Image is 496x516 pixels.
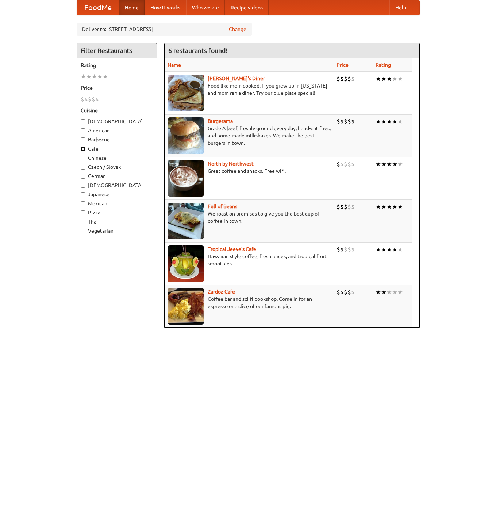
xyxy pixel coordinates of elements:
[168,167,331,175] p: Great coffee and snacks. Free wifi.
[340,288,344,296] li: $
[344,160,347,168] li: $
[340,160,344,168] li: $
[81,174,85,179] input: German
[392,245,397,253] li: ★
[208,161,254,167] a: North by Northwest
[77,0,119,15] a: FoodMe
[81,137,85,142] input: Barbecue
[208,75,265,81] a: [PERSON_NAME]'s Diner
[77,23,252,36] div: Deliver to: [STREET_ADDRESS]
[81,127,153,134] label: American
[81,200,153,207] label: Mexican
[95,95,99,103] li: $
[168,75,204,111] img: sallys.jpg
[397,117,403,125] li: ★
[381,117,387,125] li: ★
[168,82,331,97] p: Food like mom cooked, if you grew up in [US_STATE] and mom ran a diner. Try our blue plate special!
[392,160,397,168] li: ★
[229,26,246,33] a: Change
[81,118,153,125] label: [DEMOGRAPHIC_DATA]
[392,75,397,83] li: ★
[97,73,103,81] li: ★
[77,43,157,58] h4: Filter Restaurants
[81,154,153,162] label: Chinese
[351,75,355,83] li: $
[351,117,355,125] li: $
[347,203,351,211] li: $
[337,160,340,168] li: $
[337,62,349,68] a: Price
[392,288,397,296] li: ★
[92,95,95,103] li: $
[81,227,153,234] label: Vegetarian
[376,203,381,211] li: ★
[397,245,403,253] li: ★
[81,201,85,206] input: Mexican
[119,0,145,15] a: Home
[145,0,186,15] a: How it works
[81,163,153,171] label: Czech / Slovak
[81,172,153,180] label: German
[81,95,84,103] li: $
[81,145,153,152] label: Cafe
[81,73,86,81] li: ★
[381,245,387,253] li: ★
[337,75,340,83] li: $
[376,245,381,253] li: ★
[381,160,387,168] li: ★
[84,95,88,103] li: $
[168,125,331,147] p: Grade A beef, freshly ground every day, hand-cut fries, and home-made milkshakes. We make the bes...
[81,220,85,224] input: Thai
[344,117,347,125] li: $
[376,117,381,125] li: ★
[168,160,204,197] img: north.jpg
[351,160,355,168] li: $
[186,0,225,15] a: Who we are
[347,160,351,168] li: $
[92,73,97,81] li: ★
[208,246,256,252] a: Tropical Jeeve's Cafe
[344,75,347,83] li: $
[168,245,204,282] img: jeeves.jpg
[344,245,347,253] li: $
[225,0,269,15] a: Recipe videos
[389,0,412,15] a: Help
[387,245,392,253] li: ★
[81,182,153,189] label: [DEMOGRAPHIC_DATA]
[347,75,351,83] li: $
[397,203,403,211] li: ★
[392,117,397,125] li: ★
[81,209,153,216] label: Pizza
[81,136,153,143] label: Barbecue
[376,75,381,83] li: ★
[337,288,340,296] li: $
[392,203,397,211] li: ★
[168,117,204,154] img: burgerama.jpg
[397,75,403,83] li: ★
[81,147,85,151] input: Cafe
[208,118,233,124] a: Burgerama
[103,73,108,81] li: ★
[376,160,381,168] li: ★
[397,288,403,296] li: ★
[387,288,392,296] li: ★
[168,295,331,310] p: Coffee bar and sci-fi bookshop. Come in for an espresso or a slice of our famous pie.
[208,289,235,295] a: Zardoz Cafe
[86,73,92,81] li: ★
[381,75,387,83] li: ★
[81,128,85,133] input: American
[81,210,85,215] input: Pizza
[387,160,392,168] li: ★
[381,203,387,211] li: ★
[387,203,392,211] li: ★
[376,288,381,296] li: ★
[340,245,344,253] li: $
[351,245,355,253] li: $
[168,210,331,225] p: We roast on premises to give you the best cup of coffee in town.
[381,288,387,296] li: ★
[387,75,392,83] li: ★
[81,218,153,225] label: Thai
